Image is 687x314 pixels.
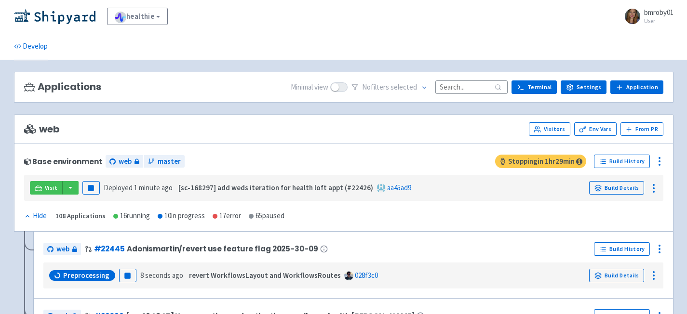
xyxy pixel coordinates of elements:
span: web [119,156,132,167]
div: 108 Applications [55,210,106,222]
strong: revert WorkflowsLayout and WorkflowsRoutes [189,271,341,280]
span: master [158,156,181,167]
a: Build History [594,155,650,168]
button: Hide [24,210,48,222]
a: Env Vars [574,122,617,136]
span: Stopping in 1 hr 29 min [495,155,586,168]
h3: Applications [24,81,101,92]
a: web [43,243,81,256]
span: Preprocessing [63,271,109,280]
a: Visit [30,181,63,195]
a: healthie [107,8,168,25]
div: Base environment [24,157,102,166]
time: 8 seconds ago [140,271,183,280]
a: bmroby01 User [619,9,674,24]
a: Settings [561,80,606,94]
span: selected [391,82,417,92]
button: From PR [620,122,663,136]
span: bmroby01 [644,8,674,17]
div: 17 error [213,210,241,222]
a: Application [610,80,663,94]
a: master [144,155,185,168]
a: #22445 [94,244,125,254]
a: 028f3c0 [355,271,378,280]
span: Minimal view [291,82,328,93]
span: Visit [45,184,57,192]
span: web [24,124,60,135]
a: Develop [14,33,48,60]
div: 16 running [113,210,150,222]
a: Build Details [589,181,644,195]
a: aa45ad9 [387,183,411,192]
a: web [106,155,143,168]
span: No filter s [362,82,417,93]
span: Adonismartin/revert use feature flag 2025-30-09 [127,245,318,253]
button: Pause [82,181,100,195]
span: Deployed [104,183,173,192]
img: Shipyard logo [14,9,95,24]
div: Hide [24,210,47,222]
button: Pause [119,269,136,282]
a: Build Details [589,269,644,282]
time: 1 minute ago [134,183,173,192]
div: 10 in progress [158,210,205,222]
input: Search... [435,80,508,93]
a: Visitors [529,122,570,136]
a: Build History [594,242,650,256]
small: User [644,18,674,24]
div: 65 paused [249,210,284,222]
strong: [sc-168297] add weds iteration for health loft appt (#22426) [178,183,373,192]
span: web [56,244,69,255]
a: Terminal [512,80,557,94]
